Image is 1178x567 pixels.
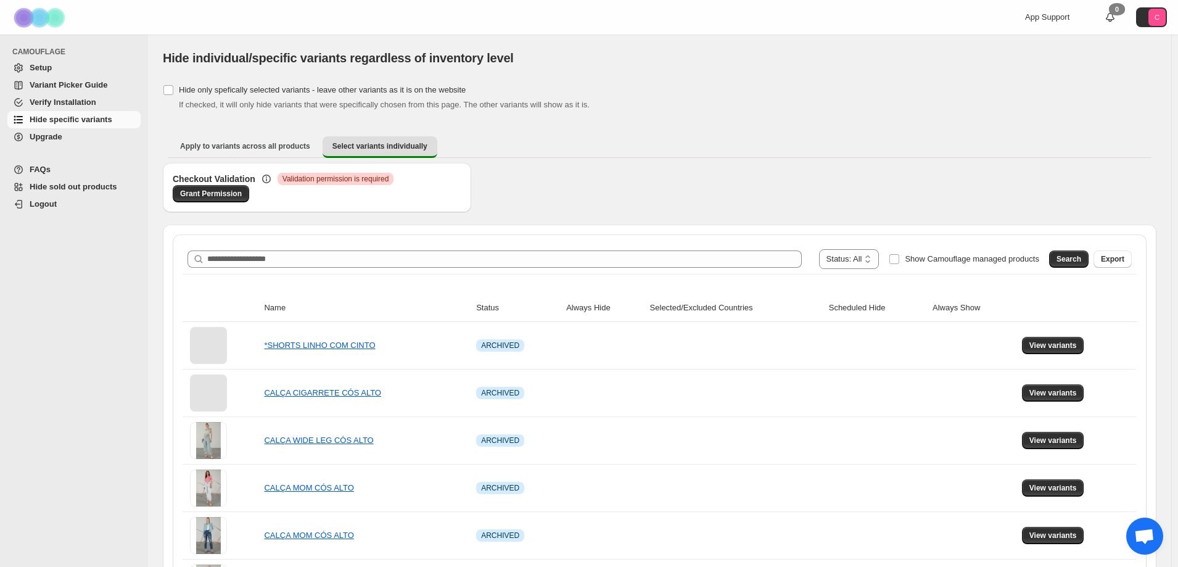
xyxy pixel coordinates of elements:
a: 0 [1104,11,1116,23]
button: View variants [1022,384,1084,402]
button: Avatar with initials C [1136,7,1167,27]
span: Apply to variants across all products [180,141,310,151]
span: Logout [30,199,57,209]
th: Name [260,294,472,322]
img: Camouflage [10,1,72,35]
span: Hide individual/specific variants regardless of inventory level [163,51,514,65]
span: FAQs [30,165,51,174]
span: Variant Picker Guide [30,80,107,89]
span: ARCHIVED [481,531,519,540]
a: Grant Permission [173,185,249,202]
span: Select variants individually [332,141,427,151]
span: ARCHIVED [481,436,519,445]
button: View variants [1022,479,1084,497]
button: Export [1094,250,1132,268]
span: ARCHIVED [481,341,519,350]
span: View variants [1029,531,1077,540]
span: View variants [1029,483,1077,493]
span: Hide sold out products [30,182,117,191]
h3: Checkout Validation [173,173,255,185]
span: Grant Permission [180,189,242,199]
th: Always Hide [562,294,646,322]
a: FAQs [7,161,141,178]
a: CALÇA CIGARRETE CÓS ALTO [264,388,381,397]
a: CALÇA WIDE LEG CÓS ALTO [264,436,373,445]
a: Upgrade [7,128,141,146]
a: Setup [7,59,141,77]
span: Setup [30,63,52,72]
button: View variants [1022,527,1084,544]
a: Verify Installation [7,94,141,111]
span: If checked, it will only hide variants that were specifically chosen from this page. The other va... [179,100,590,109]
span: Upgrade [30,132,62,141]
button: Search [1049,250,1089,268]
button: View variants [1022,432,1084,449]
span: Avatar with initials C [1148,9,1166,26]
span: ARCHIVED [481,388,519,398]
text: C [1155,14,1159,21]
button: Apply to variants across all products [170,136,320,156]
span: Search [1056,254,1081,264]
span: Hide only spefically selected variants - leave other variants as it is on the website [179,85,466,94]
a: Logout [7,196,141,213]
span: ARCHIVED [481,483,519,493]
span: Export [1101,254,1124,264]
a: Hide specific variants [7,111,141,128]
span: Validation permission is required [282,174,389,184]
a: CALÇA MOM CÓS ALTO [264,483,353,492]
a: *SHORTS LINHO COM CINTO [264,341,375,350]
span: App Support [1025,12,1069,22]
div: Bate-papo aberto [1126,518,1163,555]
button: View variants [1022,337,1084,354]
button: Select variants individually [323,136,437,158]
span: Verify Installation [30,97,96,107]
th: Always Show [929,294,1018,322]
th: Scheduled Hide [825,294,929,322]
span: Show Camouflage managed products [905,254,1039,263]
th: Selected/Excluded Countries [646,294,825,322]
span: View variants [1029,341,1077,350]
div: 0 [1109,3,1125,15]
a: CALÇA MOM CÓS ALTO [264,531,353,540]
span: Hide specific variants [30,115,112,124]
th: Status [472,294,562,322]
span: CAMOUFLAGE [12,47,142,57]
a: Variant Picker Guide [7,77,141,94]
a: Hide sold out products [7,178,141,196]
span: View variants [1029,436,1077,445]
span: View variants [1029,388,1077,398]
